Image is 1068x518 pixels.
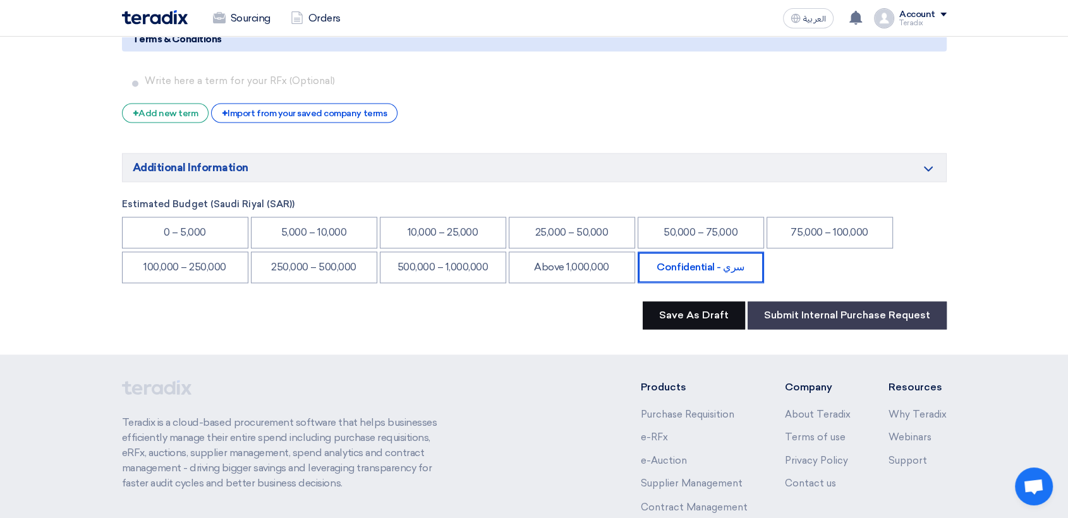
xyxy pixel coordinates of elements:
li: Above 1,000,000 [509,251,635,283]
a: e-Auction [640,455,686,466]
img: Teradix logo [122,10,188,25]
span: + [133,107,139,119]
a: Why Teradix [889,409,947,420]
a: Supplier Management [640,478,742,489]
div: Import from your saved company terms [211,103,397,123]
a: e-RFx [640,431,667,443]
li: 250,000 – 500,000 [251,251,377,283]
input: Write here a term for your RFx (Optional) [145,69,942,93]
button: Save As Draft [643,301,745,329]
a: Terms of use [785,431,846,443]
li: 500,000 – 1,000,000 [380,251,506,283]
li: 50,000 – 75,000 [638,217,764,248]
a: Orders [281,4,351,32]
h5: Additional Information [122,153,947,182]
div: Account [899,9,935,20]
li: 100,000 – 250,000 [122,251,248,283]
a: Privacy Policy [785,455,848,466]
a: Support [889,455,927,466]
li: 0 – 5,000 [122,217,248,248]
li: 25,000 – 50,000 [509,217,635,248]
a: Open chat [1015,467,1053,505]
p: Teradix is a cloud-based procurement software that helps businesses efficiently manage their enti... [122,415,452,491]
li: Company [785,380,851,395]
li: Products [640,380,747,395]
a: Contract Management [640,501,747,512]
li: 5,000 – 10,000 [251,217,377,248]
h5: Terms & Conditions [122,27,947,51]
span: العربية [803,15,826,23]
li: Confidential - سري [638,251,764,283]
a: Webinars [889,431,931,443]
button: Submit Internal Purchase Request [748,301,947,329]
a: Purchase Requisition [640,409,734,420]
div: Add new term [122,103,209,123]
li: 75,000 – 100,000 [767,217,893,248]
img: profile_test.png [874,8,894,28]
label: Estimated Budget (Saudi Riyal (SAR)) [122,197,947,212]
a: Contact us [785,478,836,489]
div: Teradix [899,20,947,27]
a: About Teradix [785,409,851,420]
li: Resources [889,380,947,395]
a: Sourcing [203,4,281,32]
button: العربية [783,8,834,28]
li: 10,000 – 25,000 [380,217,506,248]
span: + [222,107,228,119]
